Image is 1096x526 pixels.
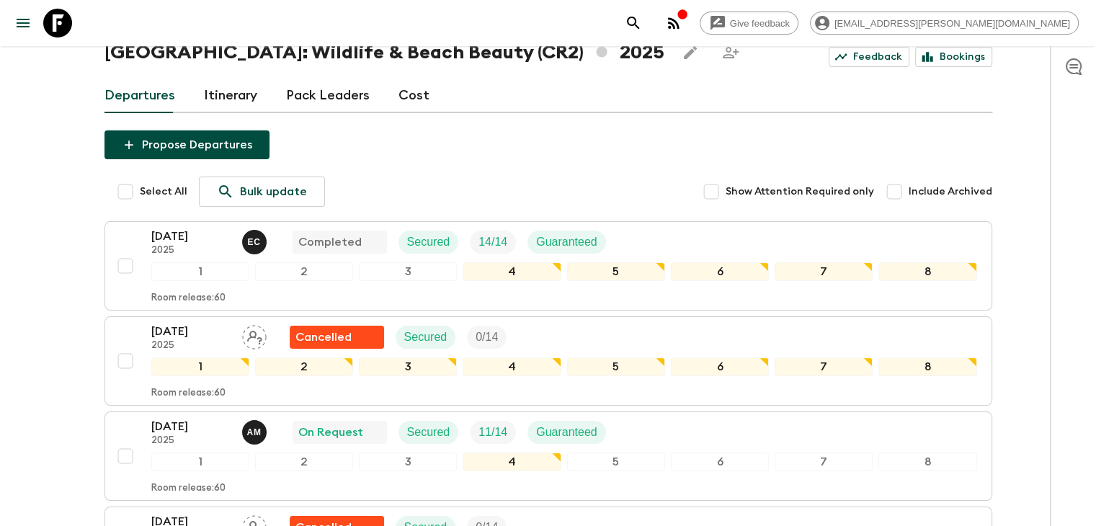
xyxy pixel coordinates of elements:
span: Eduardo Caravaca [242,234,269,246]
p: Secured [404,329,447,346]
span: Share this itinerary [716,38,745,67]
div: 8 [878,262,976,281]
p: On Request [298,424,363,441]
button: [DATE]2025Allan MoralesOn RequestSecuredTrip FillGuaranteed12345678Room release:60 [104,411,992,501]
p: A M [247,427,262,438]
div: 6 [671,357,769,376]
p: Cancelled [295,329,352,346]
p: 0 / 14 [476,329,498,346]
div: 2 [255,453,353,471]
div: 8 [878,453,976,471]
div: 7 [775,262,873,281]
a: Bookings [915,47,992,67]
div: 4 [463,453,561,471]
span: Show Attention Required only [726,184,874,199]
div: Secured [398,231,459,254]
a: Feedback [829,47,909,67]
button: [DATE]2025Eduardo Caravaca CompletedSecuredTrip FillGuaranteed12345678Room release:60 [104,221,992,311]
div: Secured [396,326,456,349]
div: 2 [255,262,353,281]
div: 3 [359,453,457,471]
div: 6 [671,262,769,281]
div: 4 [463,262,561,281]
a: Give feedback [700,12,798,35]
p: 2025 [151,435,231,447]
p: Guaranteed [536,424,597,441]
p: Guaranteed [536,233,597,251]
a: Bulk update [199,177,325,207]
span: Give feedback [722,18,798,29]
button: [DATE]2025Assign pack leaderFlash Pack cancellationSecuredTrip Fill12345678Room release:60 [104,316,992,406]
button: AM [242,420,269,445]
div: Trip Fill [470,421,516,444]
p: Secured [407,233,450,251]
span: Allan Morales [242,424,269,436]
span: Include Archived [909,184,992,199]
div: 3 [359,262,457,281]
p: 2025 [151,340,231,352]
p: [DATE] [151,228,231,245]
p: Completed [298,233,362,251]
div: 1 [151,357,249,376]
h1: [GEOGRAPHIC_DATA]: Wildlife & Beach Beauty (CR2) 2025 [104,38,664,67]
div: [EMAIL_ADDRESS][PERSON_NAME][DOMAIN_NAME] [810,12,1079,35]
p: [DATE] [151,418,231,435]
button: Edit this itinerary [676,38,705,67]
p: Secured [407,424,450,441]
a: Itinerary [204,79,257,113]
div: 5 [567,453,665,471]
div: 6 [671,453,769,471]
div: 4 [463,357,561,376]
p: Room release: 60 [151,293,226,304]
button: search adventures [619,9,648,37]
p: [DATE] [151,323,231,340]
div: 3 [359,357,457,376]
div: 8 [878,357,976,376]
div: 5 [567,262,665,281]
div: 7 [775,453,873,471]
div: Trip Fill [470,231,516,254]
p: 2025 [151,245,231,257]
div: 2 [255,357,353,376]
div: 1 [151,453,249,471]
span: Select All [140,184,187,199]
a: Departures [104,79,175,113]
div: 1 [151,262,249,281]
div: Trip Fill [467,326,507,349]
a: Cost [398,79,429,113]
div: Flash Pack cancellation [290,326,384,349]
span: [EMAIL_ADDRESS][PERSON_NAME][DOMAIN_NAME] [827,18,1078,29]
div: 5 [567,357,665,376]
p: 11 / 14 [478,424,507,441]
button: Propose Departures [104,130,269,159]
p: Bulk update [240,183,307,200]
p: Room release: 60 [151,483,226,494]
p: 14 / 14 [478,233,507,251]
div: 7 [775,357,873,376]
div: Secured [398,421,459,444]
button: menu [9,9,37,37]
a: Pack Leaders [286,79,370,113]
span: Assign pack leader [242,329,267,341]
p: Room release: 60 [151,388,226,399]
